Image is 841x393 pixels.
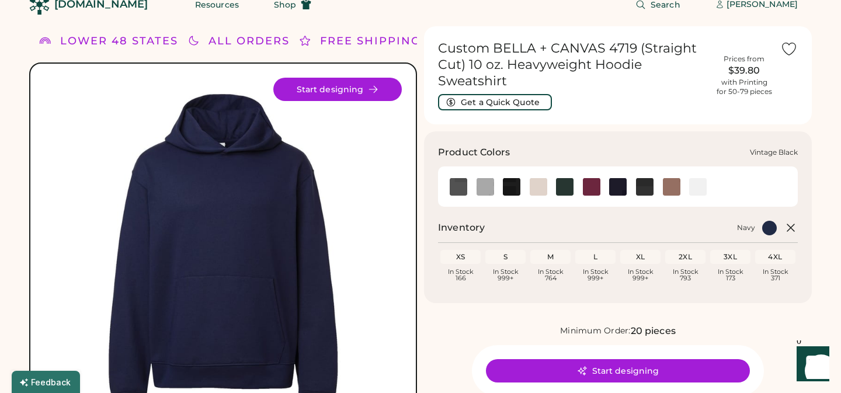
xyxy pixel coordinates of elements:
div: Asphalt [450,178,467,196]
div: White [689,178,707,196]
div: LOWER 48 STATES [60,33,178,49]
img: Vintage Black Swatch Image [636,178,654,196]
div: In Stock 999+ [488,269,523,281]
iframe: Front Chat [786,340,836,391]
div: In Stock 999+ [623,269,658,281]
img: Dust Swatch Image [530,178,547,196]
div: with Printing for 50-79 pieces [717,78,772,96]
button: Start designing [486,359,750,382]
img: White Swatch Image [689,178,707,196]
div: In Stock 371 [757,269,793,281]
div: Navy [737,223,755,232]
img: Black Swatch Image [503,178,520,196]
div: In Stock 173 [713,269,748,281]
div: In Stock 166 [443,269,478,281]
div: 4XL [757,252,793,262]
div: Forest [556,178,574,196]
div: FREE SHIPPING [320,33,420,49]
div: M [533,252,568,262]
h1: Custom BELLA + CANVAS 4719 (Straight Cut) 10 oz. Heavyweight Hoodie Sweatshirt [438,40,708,89]
span: Shop [274,1,296,9]
div: L [578,252,613,262]
div: In Stock 764 [533,269,568,281]
div: ALL ORDERS [208,33,290,49]
div: In Stock 999+ [578,269,613,281]
div: $39.80 [715,64,773,78]
div: XL [623,252,658,262]
div: In Stock 793 [668,269,703,281]
div: 2XL [668,252,703,262]
h2: Inventory [438,221,485,235]
img: Athletic Heather Swatch Image [477,178,494,196]
div: Vintage Brown [663,178,680,196]
div: Navy [609,178,627,196]
div: XS [443,252,478,262]
h3: Product Colors [438,145,510,159]
span: Search [651,1,680,9]
img: Vintage Brown Swatch Image [663,178,680,196]
div: Prices from [724,54,764,64]
div: Vintage Black [750,148,798,157]
div: Athletic Heather [477,178,494,196]
div: Maroon [583,178,600,196]
img: Asphalt Swatch Image [450,178,467,196]
div: S [488,252,523,262]
img: Maroon Swatch Image [583,178,600,196]
div: Minimum Order: [560,325,631,337]
img: Navy Swatch Image [609,178,627,196]
div: Dust [530,178,547,196]
button: Get a Quick Quote [438,94,552,110]
div: 3XL [713,252,748,262]
button: Start designing [273,78,402,101]
img: Forest Swatch Image [556,178,574,196]
div: 20 pieces [631,324,676,338]
div: Black [503,178,520,196]
div: Vintage Black [636,178,654,196]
